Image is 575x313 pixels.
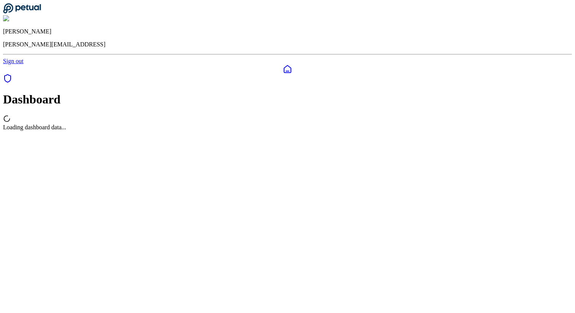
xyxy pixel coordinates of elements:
[3,78,12,84] a: SOC 1 Reports
[3,65,572,74] a: Dashboard
[3,28,572,35] p: [PERSON_NAME]
[3,8,41,15] a: Go to Dashboard
[3,124,572,131] div: Loading dashboard data...
[3,92,572,106] h1: Dashboard
[3,15,35,22] img: James Lee
[3,41,572,48] p: [PERSON_NAME][EMAIL_ADDRESS]
[3,58,24,64] a: Sign out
